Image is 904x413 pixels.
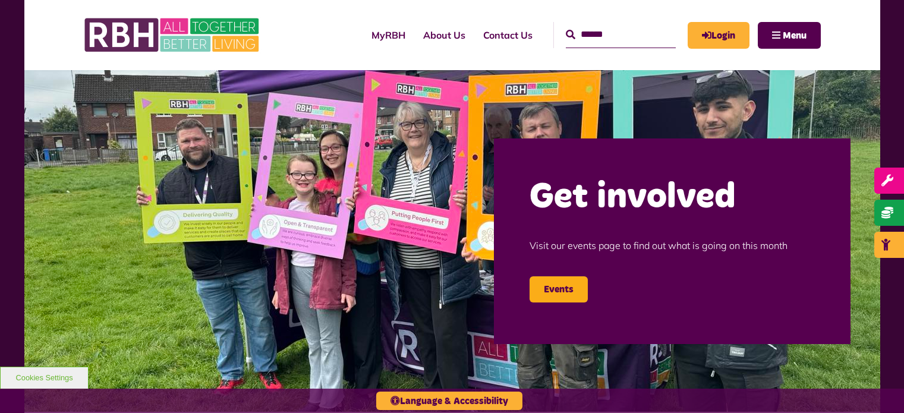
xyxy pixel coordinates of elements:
span: Menu [783,31,807,40]
h2: Get involved [530,174,815,220]
p: Visit our events page to find out what is going on this month [530,220,815,270]
a: MyRBH [363,19,414,51]
button: Navigation [758,22,821,49]
button: Language & Accessibility [376,392,522,410]
a: MyRBH [688,22,749,49]
img: Image (22) [24,70,880,412]
iframe: Netcall Web Assistant for live chat [851,360,904,413]
a: About Us [414,19,474,51]
a: Events [530,276,588,302]
a: Contact Us [474,19,541,51]
img: RBH [84,12,262,58]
